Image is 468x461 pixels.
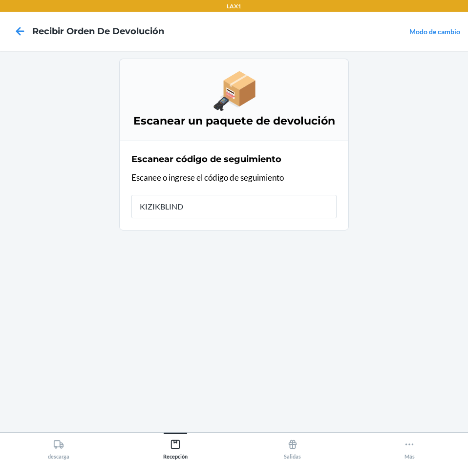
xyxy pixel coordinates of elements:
[227,2,241,11] p: LAX1
[409,27,460,36] a: Modo de cambio
[284,435,301,460] div: Salidas
[404,435,415,460] div: Más
[163,435,188,460] div: Recepción
[48,435,69,460] div: descarga
[234,433,351,460] button: Salidas
[117,433,234,460] button: Recepción
[131,171,337,184] p: Escanee o ingrese el código de seguimiento
[131,153,281,166] h2: Escanear código de seguimiento
[32,25,164,38] h4: Recibir orden de devolución
[131,195,337,218] input: Codigo de localización
[131,113,337,129] h3: Escanear un paquete de devolución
